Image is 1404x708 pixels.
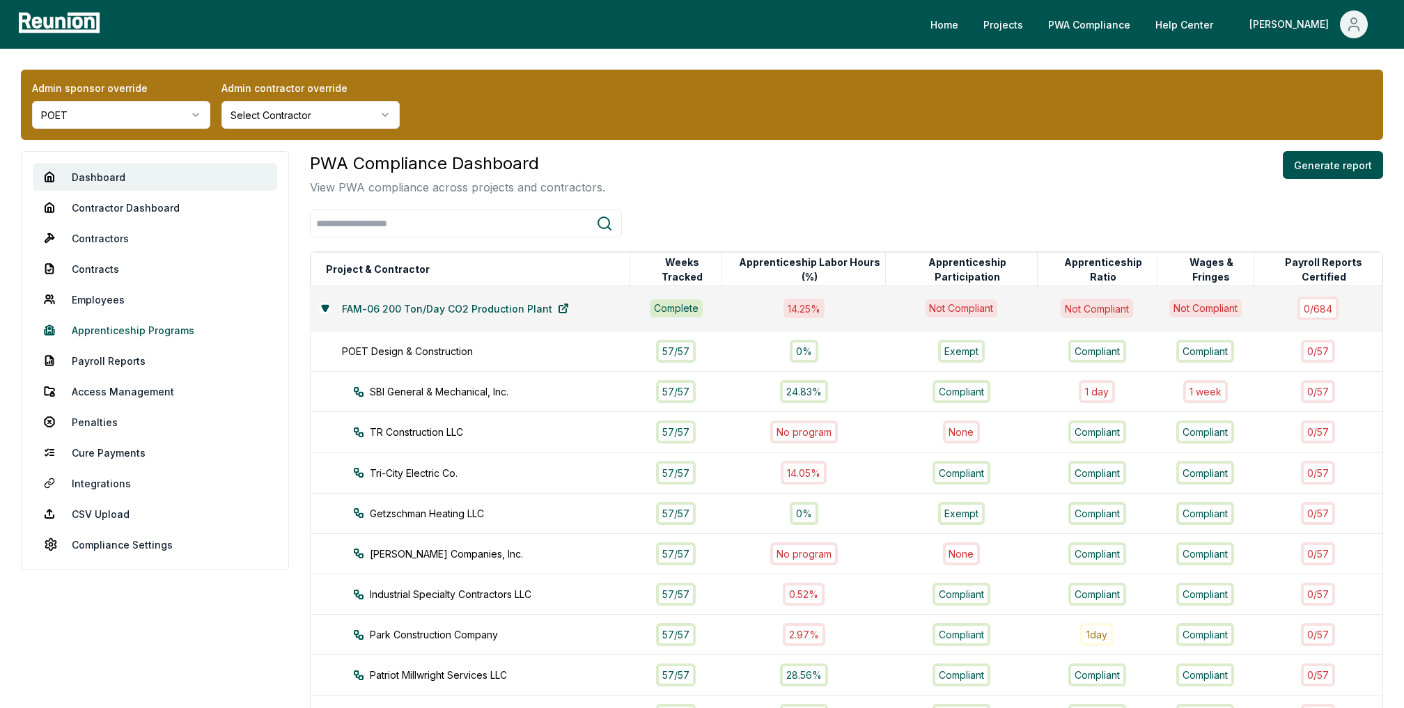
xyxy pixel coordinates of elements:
[33,408,277,436] a: Penalties
[1169,255,1254,283] button: Wages & Fringes
[933,461,990,484] div: Compliant
[790,340,818,363] div: 0%
[656,502,696,525] div: 57 / 57
[933,663,990,686] div: Compliant
[353,506,655,521] div: Getzschman Heating LLC
[33,255,277,283] a: Contracts
[734,255,885,283] button: Apprenticeship Labor Hours (%)
[1301,340,1335,363] div: 0 / 57
[33,347,277,375] a: Payroll Reports
[33,377,277,405] a: Access Management
[1079,380,1115,403] div: 1 day
[1301,502,1335,525] div: 0 / 57
[1176,542,1234,565] div: Compliant
[1144,10,1224,38] a: Help Center
[32,81,210,95] label: Admin sponsor override
[780,663,828,686] div: 28.56%
[1061,299,1133,317] div: Not Compliant
[770,542,838,565] div: No program
[1238,10,1379,38] button: [PERSON_NAME]
[783,299,825,317] div: 14.25 %
[898,255,1037,283] button: Apprenticeship Participation
[353,668,655,682] div: Patriot Millwright Services LLC
[1050,255,1157,283] button: Apprenticeship Ratio
[1249,10,1334,38] div: [PERSON_NAME]
[943,420,981,443] div: None
[938,340,985,363] div: Exempt
[790,502,818,525] div: 0%
[1068,340,1126,363] div: Compliant
[919,10,969,38] a: Home
[1176,583,1234,606] div: Compliant
[33,439,277,466] a: Cure Payments
[656,420,696,443] div: 57 / 57
[933,623,990,646] div: Compliant
[938,502,985,525] div: Exempt
[1068,502,1126,525] div: Compliant
[933,583,990,606] div: Compliant
[33,194,277,221] a: Contractor Dashboard
[642,255,721,283] button: Weeks Tracked
[783,583,825,606] div: 0.52%
[310,151,605,176] h3: PWA Compliance Dashboard
[33,224,277,252] a: Contractors
[1176,623,1234,646] div: Compliant
[353,466,655,480] div: Tri-City Electric Co.
[1301,623,1335,646] div: 0 / 57
[33,163,277,191] a: Dashboard
[353,587,655,601] div: Industrial Specialty Contractors LLC
[323,255,432,283] button: Project & Contractor
[1297,297,1339,320] div: 0 / 684
[780,380,828,403] div: 24.83%
[656,542,696,565] div: 57 / 57
[33,530,277,558] a: Compliance Settings
[1068,663,1126,686] div: Compliant
[933,380,990,403] div: Compliant
[353,384,655,399] div: SBI General & Mechanical, Inc.
[353,546,655,561] div: [PERSON_NAME] Companies, Inc.
[1176,420,1234,443] div: Compliant
[926,299,998,317] div: Not Compliant
[972,10,1034,38] a: Projects
[310,179,605,196] p: View PWA compliance across projects and contractors.
[353,425,655,439] div: TR Construction LLC
[943,542,981,565] div: None
[656,623,696,646] div: 57 / 57
[1169,299,1242,317] div: Not Compliant
[1068,420,1126,443] div: Compliant
[1283,151,1383,179] button: Generate report
[331,294,580,322] a: FAM-06 200 Ton/Day CO2 Production Plant
[342,344,644,359] div: POET Design & Construction
[1301,583,1335,606] div: 0 / 57
[656,340,696,363] div: 57 / 57
[353,627,655,642] div: Park Construction Company
[33,316,277,344] a: Apprenticeship Programs
[783,623,825,646] div: 2.97%
[1301,461,1335,484] div: 0 / 57
[221,81,400,95] label: Admin contractor override
[919,10,1390,38] nav: Main
[1080,623,1114,646] div: 1 day
[1068,542,1126,565] div: Compliant
[656,583,696,606] div: 57 / 57
[1068,583,1126,606] div: Compliant
[1068,461,1126,484] div: Compliant
[656,461,696,484] div: 57 / 57
[33,469,277,497] a: Integrations
[770,420,838,443] div: No program
[1266,255,1382,283] button: Payroll Reports Certified
[1183,380,1228,403] div: 1 week
[1176,461,1234,484] div: Compliant
[1176,663,1234,686] div: Compliant
[781,461,827,484] div: 14.05%
[656,663,696,686] div: 57 / 57
[1301,542,1335,565] div: 0 / 57
[33,285,277,313] a: Employees
[1176,340,1234,363] div: Compliant
[33,500,277,528] a: CSV Upload
[1176,502,1234,525] div: Compliant
[1037,10,1141,38] a: PWA Compliance
[1301,420,1335,443] div: 0 / 57
[1301,380,1335,403] div: 0 / 57
[1301,663,1335,686] div: 0 / 57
